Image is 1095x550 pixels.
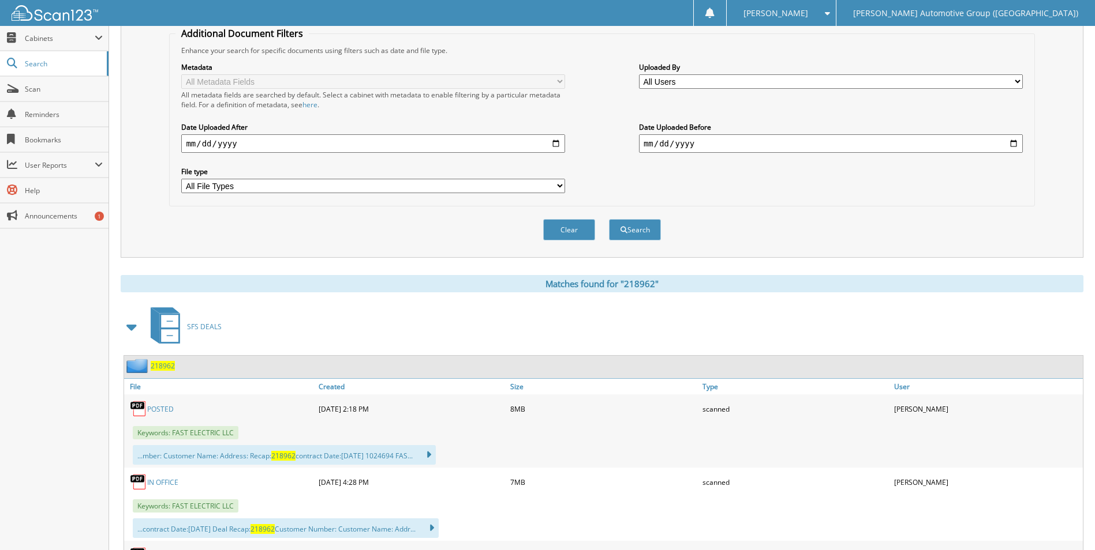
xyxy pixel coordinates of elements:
[743,10,808,17] span: [PERSON_NAME]
[133,445,436,465] div: ...mber: Customer Name: Address: Recap: contract Date:[DATE] 1024694 FAS...
[133,499,238,513] span: Keywords: FAST ELECTRIC LLC
[130,400,147,417] img: PDF.png
[316,379,507,394] a: Created
[316,470,507,494] div: [DATE] 4:28 PM
[25,33,95,43] span: Cabinets
[302,100,317,110] a: here
[507,470,699,494] div: 7MB
[147,404,174,414] a: POSTED
[25,186,103,195] span: Help
[25,84,103,94] span: Scan
[700,379,891,394] a: Type
[25,135,103,145] span: Bookmarks
[144,304,222,349] a: SFS DEALS
[126,359,151,373] img: folder2.png
[507,397,699,420] div: 8MB
[639,134,1023,153] input: end
[543,219,595,240] button: Clear
[25,110,103,119] span: Reminders
[181,167,565,176] label: File type
[133,426,238,439] span: Keywords: FAST ELECTRIC LLC
[181,62,565,72] label: Metadata
[271,451,296,461] span: 218962
[609,219,661,240] button: Search
[130,473,147,491] img: PDF.png
[700,470,891,494] div: scanned
[133,518,439,538] div: ...contract Date:[DATE] Deal Recap: Customer Number: Customer Name: Addr...
[147,477,178,487] a: IN OFFICE
[187,322,222,331] span: SFS DEALS
[124,379,316,394] a: File
[181,134,565,153] input: start
[639,122,1023,132] label: Date Uploaded Before
[25,211,103,221] span: Announcements
[25,59,101,69] span: Search
[251,524,275,534] span: 218962
[25,160,95,170] span: User Reports
[639,62,1023,72] label: Uploaded By
[181,90,565,110] div: All metadata fields are searched by default. Select a cabinet with metadata to enable filtering b...
[121,275,1083,292] div: Matches found for "218962"
[151,361,175,371] a: 218962
[891,379,1083,394] a: User
[700,397,891,420] div: scanned
[95,212,104,221] div: 1
[12,5,98,21] img: scan123-logo-white.svg
[175,27,309,40] legend: Additional Document Filters
[507,379,699,394] a: Size
[891,470,1083,494] div: [PERSON_NAME]
[316,397,507,420] div: [DATE] 2:18 PM
[891,397,1083,420] div: [PERSON_NAME]
[175,46,1028,55] div: Enhance your search for specific documents using filters such as date and file type.
[853,10,1078,17] span: [PERSON_NAME] Automotive Group ([GEOGRAPHIC_DATA])
[181,122,565,132] label: Date Uploaded After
